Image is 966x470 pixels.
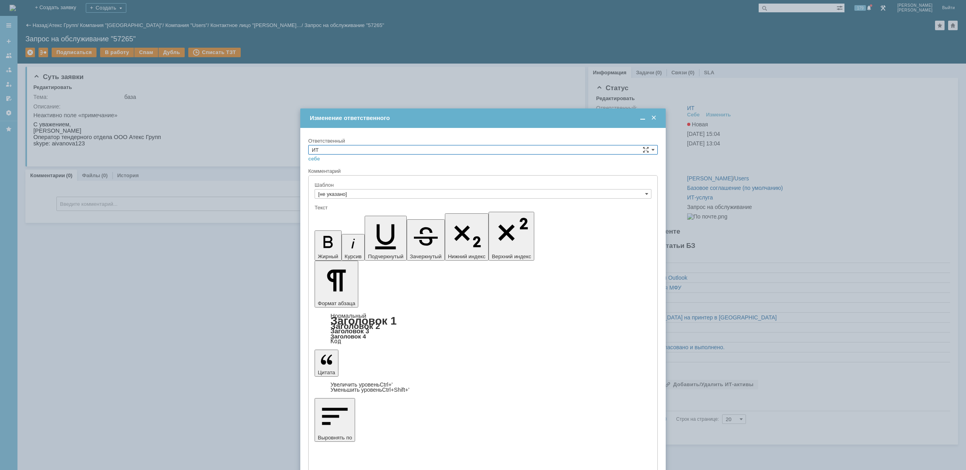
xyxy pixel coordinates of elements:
[492,253,531,259] span: Верхний индекс
[315,205,650,210] div: Текст
[318,253,338,259] span: Жирный
[318,300,355,306] span: Формат абзаца
[308,138,656,143] div: Ответственный
[315,230,342,261] button: Жирный
[330,327,369,335] a: Заголовок 3
[330,333,366,340] a: Заголовок 4
[330,315,397,327] a: Заголовок 1
[650,114,658,122] span: Закрыть
[308,156,320,162] a: себе
[315,261,358,308] button: Формат абзаца
[445,213,489,261] button: Нижний индекс
[639,114,647,122] span: Свернуть (Ctrl + M)
[315,398,355,442] button: Выровнять по
[315,350,338,377] button: Цитата
[489,212,534,261] button: Верхний индекс
[308,168,658,175] div: Комментарий
[380,381,393,388] span: Ctrl+'
[330,387,410,393] a: Decrease
[382,387,410,393] span: Ctrl+Shift+'
[330,381,393,388] a: Increase
[410,253,442,259] span: Зачеркнутый
[318,435,352,441] span: Выровнять по
[342,234,365,261] button: Курсив
[407,219,445,261] button: Зачеркнутый
[318,369,335,375] span: Цитата
[345,253,362,259] span: Курсив
[315,182,650,188] div: Шаблон
[315,313,651,344] div: Формат абзаца
[643,147,649,153] span: Сложная форма
[315,382,651,393] div: Цитата
[330,321,380,331] a: Заголовок 2
[365,216,406,261] button: Подчеркнутый
[330,338,341,345] a: Код
[448,253,486,259] span: Нижний индекс
[330,312,366,319] a: Нормальный
[368,253,403,259] span: Подчеркнутый
[310,114,658,122] div: Изменение ответственного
